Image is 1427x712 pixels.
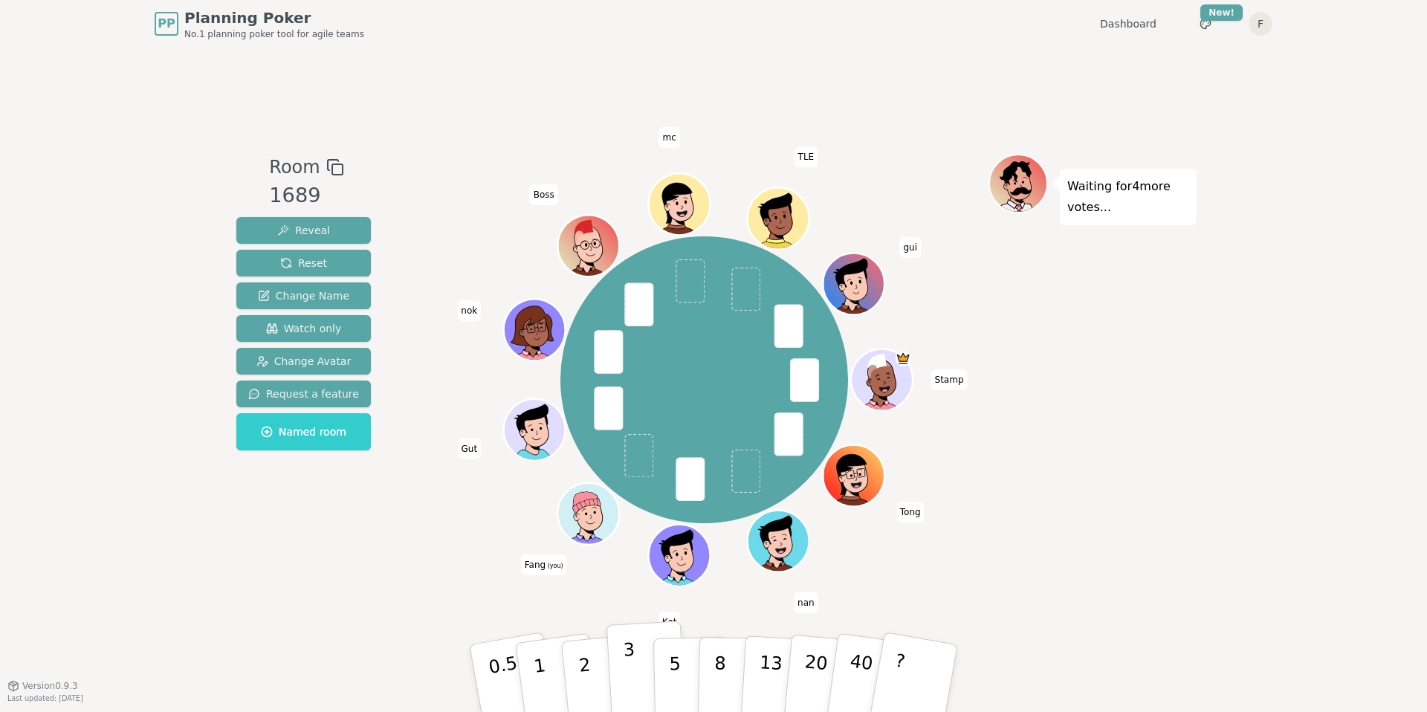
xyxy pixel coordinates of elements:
[895,351,910,366] span: Stamp is the host
[22,680,78,692] span: Version 0.9.3
[155,7,364,40] a: PPPlanning PokerNo.1 planning poker tool for agile teams
[236,282,371,309] button: Change Name
[236,217,371,244] button: Reveal
[795,146,818,167] span: Click to change your name
[896,502,925,522] span: Click to change your name
[659,612,681,632] span: Click to change your name
[236,381,371,407] button: Request a feature
[1249,12,1272,36] button: F
[269,154,320,181] span: Room
[931,369,968,390] span: Click to change your name
[269,181,343,211] div: 1689
[266,321,342,336] span: Watch only
[659,127,679,148] span: Click to change your name
[7,694,83,702] span: Last updated: [DATE]
[457,438,481,459] span: Click to change your name
[794,592,818,613] span: Click to change your name
[236,348,371,375] button: Change Avatar
[258,288,349,303] span: Change Name
[236,315,371,342] button: Watch only
[277,223,330,238] span: Reveal
[1200,4,1243,21] div: New!
[248,386,359,401] span: Request a feature
[899,237,921,258] span: Click to change your name
[559,485,617,543] button: Click to change your avatar
[184,7,364,28] span: Planning Poker
[280,256,327,271] span: Reset
[158,15,175,33] span: PP
[7,680,78,692] button: Version0.9.3
[546,563,563,569] span: (you)
[1192,10,1219,37] button: New!
[236,250,371,276] button: Reset
[530,184,558,205] span: Click to change your name
[1067,176,1189,218] p: Waiting for 4 more votes...
[457,300,481,321] span: Click to change your name
[256,354,352,369] span: Change Avatar
[236,413,371,450] button: Named room
[261,424,346,439] span: Named room
[1100,16,1156,31] a: Dashboard
[184,28,364,40] span: No.1 planning poker tool for agile teams
[521,554,567,575] span: Click to change your name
